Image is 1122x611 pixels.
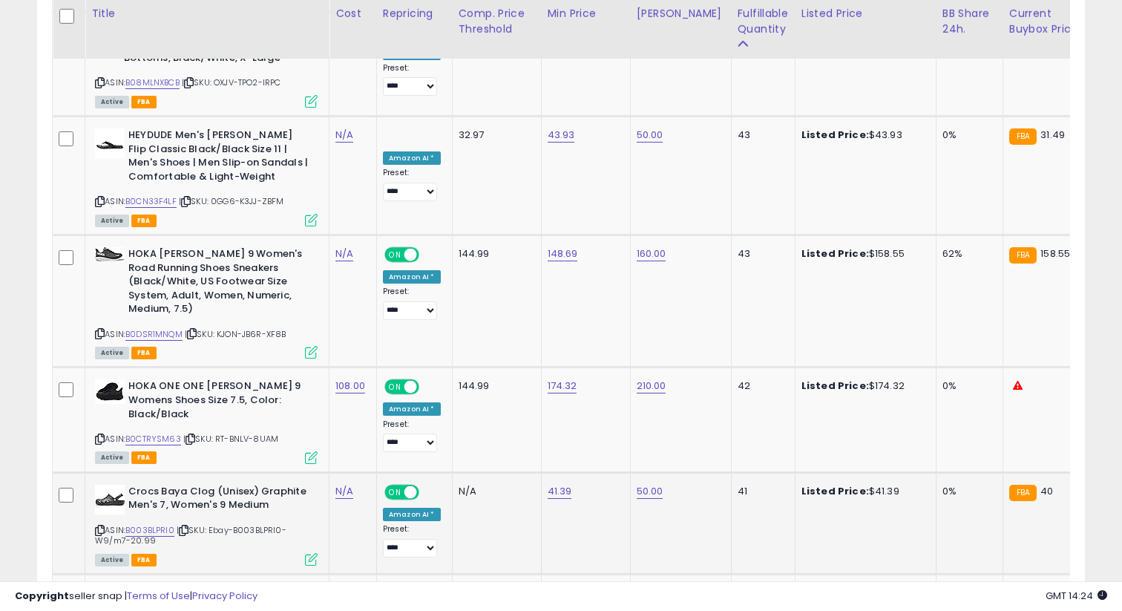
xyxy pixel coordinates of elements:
[548,484,572,499] a: 41.39
[801,128,869,142] b: Listed Price:
[125,433,181,445] a: B0CTRYSM63
[95,128,318,225] div: ASIN:
[637,246,666,261] a: 160.00
[95,128,125,158] img: 31cP7LjMHkL._SL40_.jpg
[128,485,309,516] b: Crocs Baya Clog (Unisex) Graphite Men's 7, Women's 9 Medium
[125,195,177,208] a: B0CN33F4LF
[801,6,930,22] div: Listed Price
[738,6,789,37] div: Fulfillable Quantity
[95,347,129,359] span: All listings currently available for purchase on Amazon
[801,246,869,261] b: Listed Price:
[95,247,125,261] img: 41BM51z0OnL._SL40_.jpg
[637,128,663,143] a: 50.00
[95,215,129,227] span: All listings currently available for purchase on Amazon
[1009,485,1037,501] small: FBA
[637,6,725,22] div: [PERSON_NAME]
[1040,484,1053,498] span: 40
[801,484,869,498] b: Listed Price:
[417,486,441,498] span: OFF
[801,128,925,142] div: $43.93
[459,379,530,393] div: 144.99
[192,589,257,603] a: Privacy Policy
[383,402,441,416] div: Amazon AI *
[15,589,69,603] strong: Copyright
[95,554,129,566] span: All listings currently available for purchase on Amazon
[801,247,925,261] div: $158.55
[95,96,129,108] span: All listings currently available for purchase on Amazon
[95,451,129,464] span: All listings currently available for purchase on Amazon
[942,6,997,37] div: BB Share 24h.
[383,63,441,97] div: Preset:
[131,451,157,464] span: FBA
[95,485,125,514] img: 41kVoeWDGkL._SL40_.jpg
[801,485,925,498] div: $41.39
[738,128,784,142] div: 43
[383,6,446,22] div: Repricing
[738,247,784,261] div: 43
[386,486,404,498] span: ON
[459,247,530,261] div: 144.99
[15,589,257,604] div: seller snap | |
[335,6,370,22] div: Cost
[183,433,278,445] span: | SKU: RT-BNLV-8UAM
[1046,589,1107,603] span: 2025-08-15 14:24 GMT
[131,215,157,227] span: FBA
[637,484,663,499] a: 50.00
[128,128,309,187] b: HEYDUDE Men's [PERSON_NAME] Flip Classic Black/Black Size 11 | Men's Shoes | Men Slip-on Sandals ...
[548,379,577,393] a: 174.32
[386,249,404,261] span: ON
[1009,247,1037,264] small: FBA
[417,249,441,261] span: OFF
[738,485,784,498] div: 41
[383,151,441,165] div: Amazon AI *
[459,485,530,498] div: N/A
[95,379,125,404] img: 41xQbgWjlVL._SL40_.jpg
[459,6,535,37] div: Comp. Price Threshold
[417,381,441,393] span: OFF
[131,347,157,359] span: FBA
[383,168,441,201] div: Preset:
[383,508,441,521] div: Amazon AI *
[335,246,353,261] a: N/A
[1040,128,1065,142] span: 31.49
[128,379,309,425] b: HOKA ONE ONE [PERSON_NAME] 9 Womens Shoes Size 7.5, Color: Black/Black
[125,524,174,537] a: B003BLPRI0
[548,6,624,22] div: Min Price
[182,76,281,88] span: | SKU: OXJV-TPO2-IRPC
[335,484,353,499] a: N/A
[738,379,784,393] div: 42
[185,328,286,340] span: | SKU: KJON-JB6R-XF8B
[95,247,318,357] div: ASIN:
[95,379,318,462] div: ASIN:
[383,270,441,284] div: Amazon AI *
[335,379,365,393] a: 108.00
[125,76,180,89] a: B08MLNXBCB
[386,381,404,393] span: ON
[125,328,183,341] a: B0DSR1MNQM
[131,554,157,566] span: FBA
[335,128,353,143] a: N/A
[942,247,991,261] div: 62%
[383,287,441,320] div: Preset:
[127,589,190,603] a: Terms of Use
[1009,6,1086,37] div: Current Buybox Price
[95,24,318,106] div: ASIN:
[637,379,666,393] a: 210.00
[1040,246,1070,261] span: 158.55
[548,128,575,143] a: 43.93
[548,246,578,261] a: 148.69
[179,195,284,207] span: | SKU: 0GG6-K3JJ-ZBFM
[383,524,441,558] div: Preset:
[383,419,441,453] div: Preset:
[801,379,869,393] b: Listed Price:
[131,96,157,108] span: FBA
[95,524,286,546] span: | SKU: Ebay-B003BLPRI0-W9/m7-20.99
[91,6,323,22] div: Title
[942,128,991,142] div: 0%
[95,485,318,564] div: ASIN:
[459,128,530,142] div: 32.97
[942,485,991,498] div: 0%
[128,247,309,320] b: HOKA [PERSON_NAME] 9 Women's Road Running Shoes Sneakers (Black/White, US Footwear Size System, A...
[1009,128,1037,145] small: FBA
[801,379,925,393] div: $174.32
